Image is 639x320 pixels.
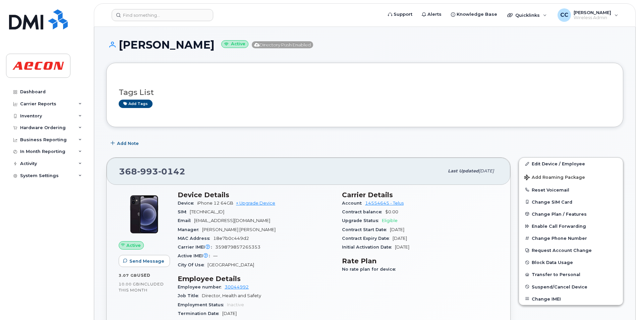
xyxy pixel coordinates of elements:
span: Director, Health and Safety [202,293,261,298]
span: 0142 [158,166,185,176]
span: Termination Date [178,311,222,316]
span: [DATE] [479,168,494,173]
h3: Rate Plan [342,257,498,265]
span: 993 [137,166,158,176]
span: Directory Push Enabled [252,41,313,48]
a: + Upgrade Device [236,201,275,206]
span: included this month [119,281,164,292]
span: Manager [178,227,202,232]
span: Carrier IMEI [178,245,215,250]
a: Edit Device / Employee [519,158,623,170]
span: Inactive [227,302,244,307]
span: [DATE] [390,227,404,232]
button: Transfer to Personal [519,268,623,280]
span: SIM [178,209,190,214]
span: Enable Call Forwarding [532,224,586,229]
button: Reset Voicemail [519,184,623,196]
button: Change Phone Number [519,232,623,244]
span: Change Plan / Features [532,211,587,216]
span: $0.00 [385,209,398,214]
button: Request Account Change [519,244,623,256]
span: iPhone 12 64GB [197,201,233,206]
span: [TECHNICAL_ID] [190,209,224,214]
span: Contract Expiry Date [342,236,393,241]
button: Suspend/Cancel Device [519,281,623,293]
span: Active IMEI [178,253,213,258]
button: Enable Call Forwarding [519,220,623,232]
small: Active [221,40,248,48]
span: [PERSON_NAME] [PERSON_NAME] [202,227,276,232]
a: 30044992 [225,284,249,289]
span: 18e7b0c449d2 [213,236,249,241]
span: Eligible [382,218,398,223]
span: Add Note [117,140,139,147]
h1: [PERSON_NAME] [106,39,623,51]
a: Add tags [119,100,153,108]
span: Send Message [129,258,164,264]
span: [DATE] [222,311,237,316]
img: iPhone_12.jpg [124,194,164,234]
span: Contract balance [342,209,385,214]
span: — [213,253,218,258]
span: Email [178,218,194,223]
span: City Of Use [178,262,208,267]
span: [EMAIL_ADDRESS][DOMAIN_NAME] [194,218,270,223]
h3: Tags List [119,88,611,97]
span: [DATE] [395,245,409,250]
span: [GEOGRAPHIC_DATA] [208,262,254,267]
h3: Device Details [178,191,334,199]
span: 368 [119,166,185,176]
button: Change Plan / Features [519,208,623,220]
span: used [137,273,151,278]
span: MAC Address [178,236,213,241]
span: Suspend/Cancel Device [532,284,587,289]
span: Last updated [448,168,479,173]
span: Contract Start Date [342,227,390,232]
span: Initial Activation Date [342,245,395,250]
button: Block Data Usage [519,256,623,268]
span: Upgrade Status [342,218,382,223]
button: Change IMEI [519,293,623,305]
button: Change SIM Card [519,196,623,208]
span: Employment Status [178,302,227,307]
span: Employee number [178,284,225,289]
span: [DATE] [393,236,407,241]
button: Add Roaming Package [519,170,623,184]
span: No rate plan for device [342,267,399,272]
a: 14554645 - Telus [365,201,404,206]
h3: Employee Details [178,275,334,283]
span: Active [126,242,141,249]
button: Add Note [106,137,144,149]
span: 359879857265353 [215,245,260,250]
h3: Carrier Details [342,191,498,199]
button: Send Message [119,255,170,267]
span: 10.00 GB [119,282,139,286]
span: Device [178,201,197,206]
span: Account [342,201,365,206]
span: 3.07 GB [119,273,137,278]
span: Job Title [178,293,202,298]
span: Add Roaming Package [524,175,585,181]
